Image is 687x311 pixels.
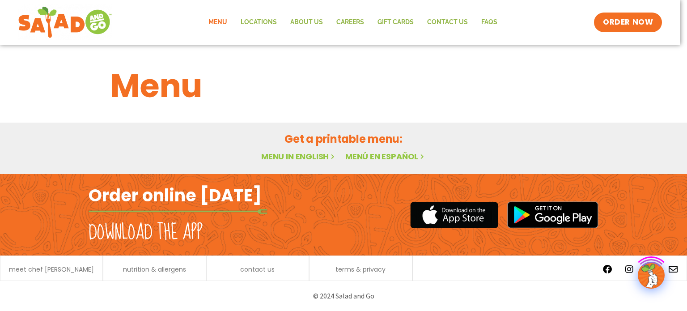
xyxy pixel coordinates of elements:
[594,13,662,32] a: ORDER NOW
[284,12,330,33] a: About Us
[89,209,267,214] img: fork
[507,201,598,228] img: google_play
[475,12,504,33] a: FAQs
[110,131,577,147] h2: Get a printable menu:
[371,12,420,33] a: GIFT CARDS
[89,220,203,245] h2: Download the app
[345,151,426,162] a: Menú en español
[93,290,594,302] p: © 2024 Salad and Go
[18,4,112,40] img: new-SAG-logo-768×292
[202,12,504,33] nav: Menu
[261,151,336,162] a: Menu in English
[123,266,186,273] a: nutrition & allergens
[603,17,653,28] span: ORDER NOW
[89,184,262,206] h2: Order online [DATE]
[410,200,498,230] img: appstore
[110,62,577,110] h1: Menu
[240,266,275,273] a: contact us
[9,266,94,273] a: meet chef [PERSON_NAME]
[420,12,475,33] a: Contact Us
[234,12,284,33] a: Locations
[202,12,234,33] a: Menu
[330,12,371,33] a: Careers
[335,266,386,273] a: terms & privacy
